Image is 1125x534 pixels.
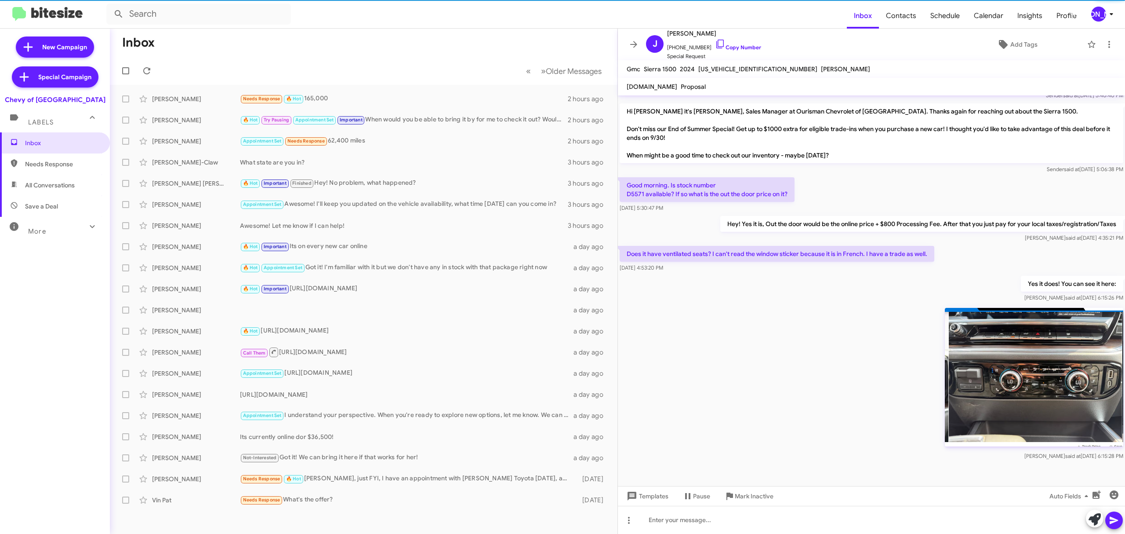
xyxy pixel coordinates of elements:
[667,39,761,52] span: [PHONE_NUMBER]
[240,495,573,505] div: What's the offer?
[152,390,240,399] div: [PERSON_NAME]
[1049,488,1092,504] span: Auto Fields
[681,83,706,91] span: Proposal
[152,306,240,315] div: [PERSON_NAME]
[698,65,817,73] span: [US_VEHICLE_IDENTIFICATION_NUMBER]
[243,455,277,461] span: Not-Interested
[627,83,677,91] span: [DOMAIN_NAME]
[620,177,795,202] p: Good morning. Is stock number D5571 available? If so what is the out the door price on it?
[152,327,240,336] div: [PERSON_NAME]
[653,37,657,51] span: J
[879,3,923,29] a: Contacts
[521,62,536,80] button: Previous
[620,205,663,211] span: [DATE] 5:30:47 PM
[1084,7,1115,22] button: [PERSON_NAME]
[25,160,100,168] span: Needs Response
[573,369,610,378] div: a day ago
[573,285,610,293] div: a day ago
[1010,37,1038,52] span: Add Tags
[573,327,610,336] div: a day ago
[568,137,610,146] div: 2 hours ago
[620,264,663,271] span: [DATE] 4:53:20 PM
[240,115,568,125] div: When would you be able to bring it by for me to check it out? Would love to buy it from you
[240,221,568,230] div: Awesome! Let me know if I can help!
[243,350,266,356] span: Call Them
[568,116,610,124] div: 2 hours ago
[106,4,291,25] input: Search
[675,488,717,504] button: Pause
[28,118,54,126] span: Labels
[240,263,573,273] div: Got it! I'm familiar with it but we don't have any in stock with that package right now
[541,66,546,77] span: »
[16,37,94,58] a: New Campaign
[243,96,280,102] span: Needs Response
[243,286,258,292] span: 🔥 Hot
[967,3,1010,29] span: Calendar
[1065,453,1081,459] span: said at
[42,43,87,51] span: New Campaign
[152,221,240,230] div: [PERSON_NAME]
[735,488,773,504] span: Mark Inactive
[1021,276,1123,292] p: Yes it does! You can see it here:
[1047,166,1123,172] span: Sender [DATE] 5:06:38 PM
[243,244,258,249] span: 🔥 Hot
[240,432,573,441] div: Its currently online dor $36,500!
[152,200,240,209] div: [PERSON_NAME]
[152,432,240,441] div: [PERSON_NAME]
[240,136,568,146] div: 62,400 miles
[295,117,334,123] span: Appointment Set
[287,138,325,144] span: Needs Response
[25,139,100,147] span: Inbox
[243,180,258,186] span: 🔥 Hot
[152,179,240,188] div: [PERSON_NAME] [PERSON_NAME]
[264,180,287,186] span: Important
[152,454,240,462] div: [PERSON_NAME]
[644,65,676,73] span: Sierra 1500
[573,242,610,251] div: a day ago
[152,475,240,483] div: [PERSON_NAME]
[243,138,282,144] span: Appointment Set
[1024,294,1123,301] span: [PERSON_NAME] [DATE] 6:15:26 PM
[240,474,573,484] div: [PERSON_NAME], just FYI, I have an appointment with [PERSON_NAME] Toyota [DATE], and they have ma...
[152,348,240,357] div: [PERSON_NAME]
[1024,453,1123,459] span: [PERSON_NAME] [DATE] 6:15:28 PM
[152,369,240,378] div: [PERSON_NAME]
[240,284,573,294] div: [URL][DOMAIN_NAME]
[25,181,75,190] span: All Conversations
[12,66,98,88] a: Special Campaign
[152,496,240,505] div: Vin Pat
[240,326,573,336] div: [URL][DOMAIN_NAME]
[1010,3,1049,29] span: Insights
[627,65,640,73] span: Gmc
[243,476,280,482] span: Needs Response
[573,390,610,399] div: a day ago
[240,390,573,399] div: [URL][DOMAIN_NAME]
[667,52,761,61] span: Special Request
[264,286,287,292] span: Important
[573,411,610,420] div: a day ago
[152,116,240,124] div: [PERSON_NAME]
[568,95,610,103] div: 2 hours ago
[526,66,531,77] span: «
[243,413,282,418] span: Appointment Set
[1049,3,1084,29] a: Profile
[152,285,240,293] div: [PERSON_NAME]
[152,263,240,272] div: [PERSON_NAME]
[821,65,870,73] span: [PERSON_NAME]
[152,411,240,420] div: [PERSON_NAME]
[243,497,280,503] span: Needs Response
[573,454,610,462] div: a day ago
[340,117,363,123] span: Important
[5,95,105,104] div: Chevy of [GEOGRAPHIC_DATA]
[152,137,240,146] div: [PERSON_NAME]
[28,227,46,235] span: More
[240,347,573,358] div: [URL][DOMAIN_NAME]
[717,488,780,504] button: Mark Inactive
[536,62,607,80] button: Next
[573,306,610,315] div: a day ago
[240,178,568,188] div: Hey! No problem, what happened?
[243,201,282,207] span: Appointment Set
[1042,488,1099,504] button: Auto Fields
[1064,166,1079,172] span: said at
